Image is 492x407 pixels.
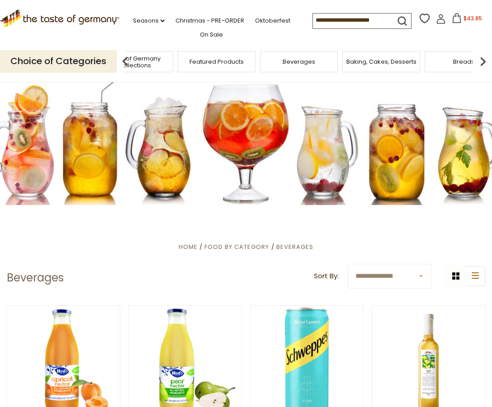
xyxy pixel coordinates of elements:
[346,58,416,65] a: Baking, Cakes, Desserts
[189,58,244,65] a: Featured Products
[283,58,315,65] a: Beverages
[448,13,486,27] button: $43.85
[179,243,198,251] a: Home
[255,16,290,26] a: Oktoberfest
[7,271,64,285] h1: Beverages
[200,30,223,40] a: On Sale
[116,52,134,70] img: previous arrow
[464,14,482,22] span: $43.85
[204,243,269,251] a: Food By Category
[453,58,474,65] a: Breads
[175,16,244,26] a: Christmas - PRE-ORDER
[314,271,339,282] label: Sort By:
[98,55,170,69] a: Taste of Germany Collections
[276,243,313,251] a: Beverages
[474,52,492,70] img: next arrow
[133,16,165,26] a: Seasons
